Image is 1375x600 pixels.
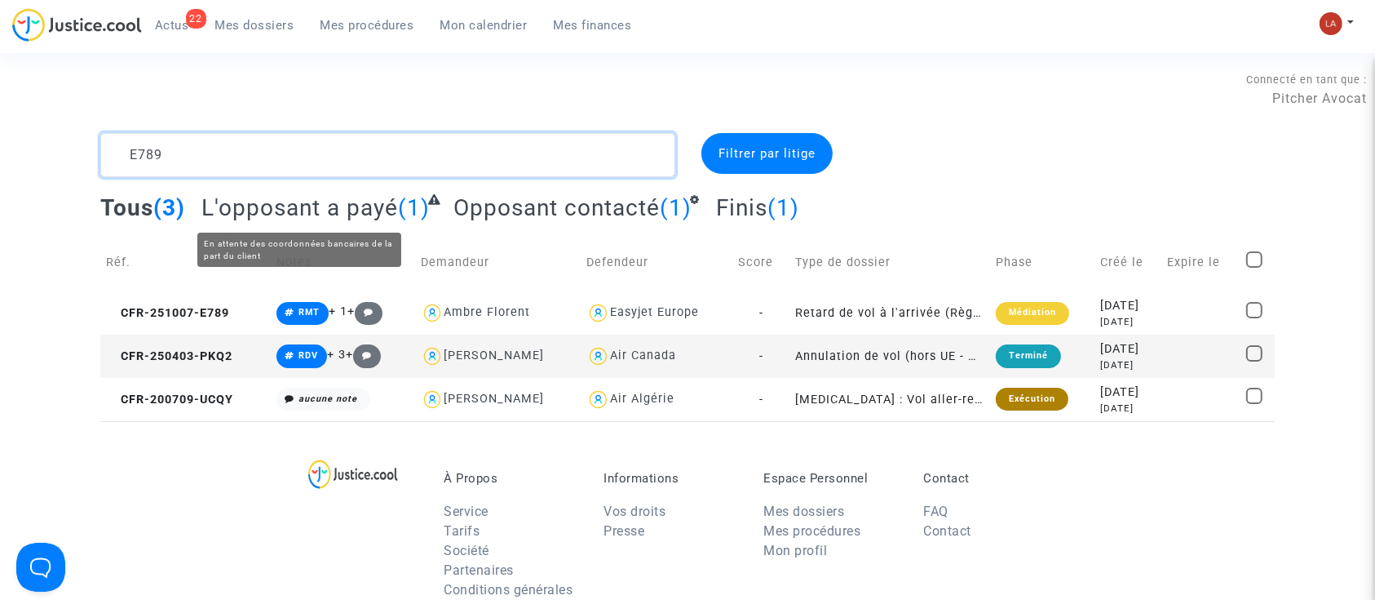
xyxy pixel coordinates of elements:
img: 3f9b7d9779f7b0ffc2b90d026f0682a9 [1320,12,1342,35]
td: [MEDICAL_DATA] : Vol aller-retour annulé [789,378,989,421]
div: Terminé [996,344,1061,367]
img: jc-logo.svg [12,8,142,42]
img: icon-user.svg [586,301,610,325]
a: Vos droits [603,504,665,519]
td: Type de dossier [789,233,989,291]
div: [DATE] [1100,315,1156,329]
span: Mes finances [554,18,632,33]
iframe: Help Scout Beacon - Open [16,543,65,592]
span: CFR-251007-E789 [106,306,229,320]
p: Informations [603,471,739,486]
div: [DATE] [1100,297,1156,315]
span: + 1 [329,304,347,318]
td: Créé le [1094,233,1161,291]
span: CFR-200709-UCQY [106,393,233,407]
a: Presse [603,523,644,539]
p: Espace Personnel [763,471,899,486]
a: Contact [923,523,971,539]
a: 22Actus [142,13,202,38]
a: Mes procédures [763,523,860,539]
i: aucune note [298,393,357,404]
a: Mes finances [541,13,645,38]
p: Contact [923,471,1059,486]
td: Retard de vol à l'arrivée (Règlement CE n°261/2004) [789,291,989,335]
a: Mes dossiers [763,504,844,519]
img: logo-lg.svg [308,460,399,489]
span: - [759,349,763,363]
span: CFR-250403-PKQ2 [106,349,232,363]
div: 22 [186,9,206,29]
span: (1) [660,194,692,221]
a: Mes procédures [307,13,427,38]
span: Filtrer par litige [718,146,816,161]
span: - [759,393,763,407]
div: Easyjet Europe [610,305,699,319]
span: Tous [100,194,153,221]
td: Notes [271,233,415,291]
td: Expire le [1161,233,1240,291]
span: Finis [716,194,767,221]
div: [DATE] [1100,402,1156,416]
div: [PERSON_NAME] [444,392,544,406]
div: Exécution [996,388,1068,411]
img: icon-user.svg [421,344,444,368]
span: (1) [767,194,799,221]
a: Partenaires [444,562,514,578]
a: Société [444,543,489,558]
span: - [759,306,763,320]
span: RMT [298,307,320,318]
td: Demandeur [415,233,581,291]
div: Médiation [996,302,1069,325]
div: Ambre Florent [444,305,530,319]
span: Mes dossiers [215,18,294,33]
span: + [346,348,381,362]
td: Score [732,233,789,291]
div: [DATE] [1100,340,1156,358]
a: Tarifs [444,523,480,539]
div: Air Canada [610,349,676,362]
a: Conditions générales [444,582,573,598]
a: FAQ [923,504,948,519]
div: [DATE] [1100,384,1156,402]
a: Service [444,504,489,519]
span: L'opposant a payé [201,194,398,221]
span: + [347,304,382,318]
span: Mes procédures [321,18,414,33]
img: icon-user.svg [421,301,444,325]
span: Opposant contacté [453,194,660,221]
span: RDV [298,350,318,361]
span: (1) [398,194,430,221]
a: Mes dossiers [202,13,307,38]
div: [PERSON_NAME] [444,349,544,362]
img: icon-user.svg [421,388,444,411]
td: Defendeur [581,233,732,291]
span: Connecté en tant que : [1246,73,1367,86]
div: Air Algérie [610,392,674,406]
a: Mon calendrier [427,13,541,38]
span: Mon calendrier [440,18,528,33]
td: Annulation de vol (hors UE - Convention de [GEOGRAPHIC_DATA]) [789,335,989,378]
a: Mon profil [763,543,827,558]
td: Réf. [100,233,271,291]
div: [DATE] [1100,358,1156,372]
span: + 3 [327,348,346,362]
td: Phase [990,233,1094,291]
span: Actus [155,18,189,33]
p: À Propos [444,471,579,486]
span: (3) [153,194,185,221]
img: icon-user.svg [586,388,610,411]
img: icon-user.svg [586,344,610,368]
